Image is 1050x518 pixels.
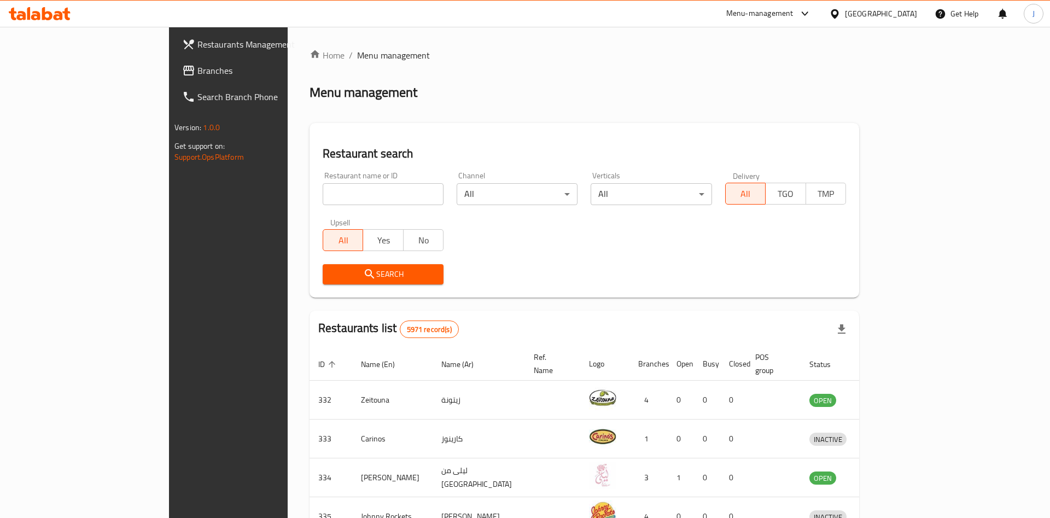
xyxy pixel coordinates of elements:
img: Leila Min Lebnan [589,462,616,489]
input: Search for restaurant name or ID.. [323,183,444,205]
img: Carinos [589,423,616,450]
nav: breadcrumb [310,49,859,62]
td: 0 [720,458,746,497]
button: All [323,229,363,251]
div: Menu-management [726,7,794,20]
span: Name (En) [361,358,409,371]
a: Support.OpsPlatform [174,150,244,164]
span: Restaurants Management [197,38,336,51]
span: Search [331,267,435,281]
td: كارينوز [433,420,525,458]
td: 0 [720,420,746,458]
td: 1 [668,458,694,497]
span: Get support on: [174,139,225,153]
button: No [403,229,444,251]
button: Search [323,264,444,284]
label: Delivery [733,172,760,179]
div: Export file [829,316,855,342]
span: J [1032,8,1035,20]
td: 0 [694,381,720,420]
span: INACTIVE [809,433,847,446]
span: TMP [810,186,842,202]
span: Version: [174,120,201,135]
th: Branches [629,347,668,381]
th: Busy [694,347,720,381]
span: 5971 record(s) [400,324,458,335]
span: Branches [197,64,336,77]
span: No [408,232,439,248]
span: Status [809,358,845,371]
td: Zeitouna [352,381,433,420]
div: All [591,183,711,205]
span: Yes [367,232,399,248]
td: 0 [694,458,720,497]
span: ID [318,358,339,371]
td: 0 [668,381,694,420]
td: 1 [629,420,668,458]
a: Branches [173,57,345,84]
th: Open [668,347,694,381]
div: OPEN [809,472,836,485]
th: Logo [580,347,629,381]
th: Closed [720,347,746,381]
a: Search Branch Phone [173,84,345,110]
span: POS group [755,351,787,377]
h2: Menu management [310,84,417,101]
li: / [349,49,353,62]
td: زيتونة [433,381,525,420]
div: All [457,183,577,205]
td: 3 [629,458,668,497]
button: TGO [765,183,806,205]
span: Name (Ar) [441,358,488,371]
div: Total records count [400,321,459,338]
td: 4 [629,381,668,420]
a: Restaurants Management [173,31,345,57]
button: TMP [806,183,846,205]
h2: Restaurants list [318,320,459,338]
td: 0 [668,420,694,458]
div: [GEOGRAPHIC_DATA] [845,8,917,20]
span: Ref. Name [534,351,567,377]
td: 0 [694,420,720,458]
span: OPEN [809,472,836,485]
td: Carinos [352,420,433,458]
img: Zeitouna [589,384,616,411]
span: All [730,186,761,202]
button: All [725,183,766,205]
span: OPEN [809,394,836,407]
span: TGO [770,186,801,202]
label: Upsell [330,218,351,226]
span: All [328,232,359,248]
span: 1.0.0 [203,120,220,135]
td: [PERSON_NAME] [352,458,433,497]
span: Menu management [357,49,430,62]
td: 0 [720,381,746,420]
span: Search Branch Phone [197,90,336,103]
td: ليلى من [GEOGRAPHIC_DATA] [433,458,525,497]
button: Yes [363,229,403,251]
h2: Restaurant search [323,145,846,162]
